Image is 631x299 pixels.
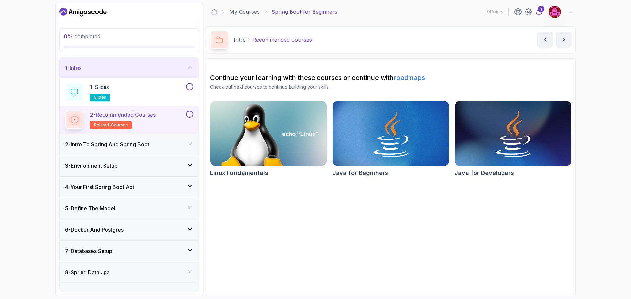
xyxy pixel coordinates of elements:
[549,6,561,18] img: user profile image
[65,247,112,255] h3: 7 - Databases Setup
[455,101,572,178] a: Java for Developers cardJava for Developers
[60,262,199,283] button: 8-Spring Data Jpa
[59,7,107,17] a: Dashboard
[65,268,110,276] h3: 8 - Spring Data Jpa
[332,168,388,178] h2: Java for Beginners
[65,111,193,129] button: 2-Recommended Coursesrelated-courses
[94,95,106,100] span: slides
[211,9,218,15] a: Dashboard
[90,83,109,91] p: 1 - Slides
[60,219,199,240] button: 6-Docker And Postgres
[60,155,199,176] button: 3-Environment Setup
[90,111,156,118] p: 2 - Recommended Courses
[548,5,573,18] button: user profile image
[60,241,199,262] button: 7-Databases Setup
[65,64,81,72] h3: 1 - Intro
[556,32,572,48] button: next content
[210,101,327,166] img: Linux Fundamentals card
[487,9,503,15] p: 0 Points
[210,168,268,178] h2: Linux Fundamentals
[210,73,572,82] h2: Continue your learning with these courses or continue with
[94,122,128,128] span: related-courses
[65,226,124,234] h3: 6 - Docker And Postgres
[60,134,199,155] button: 2-Intro To Spring And Spring Boot
[64,33,100,40] span: completed
[65,290,83,298] h3: 9 - Crud
[65,83,193,101] button: 1-Slidesslides
[60,198,199,219] button: 5-Define The Model
[252,36,312,44] p: Recommended Courses
[538,6,544,12] div: 1
[65,140,149,148] h3: 2 - Intro To Spring And Spring Boot
[60,57,199,78] button: 1-Intro
[65,183,134,191] h3: 4 - Your First Spring Boot Api
[229,8,260,16] a: My Courses
[394,74,425,82] a: roadmaps
[537,32,553,48] button: previous content
[60,177,199,198] button: 4-Your First Spring Boot Api
[210,84,572,90] p: Check out next courses to continue building your skills.
[64,33,73,40] span: 0 %
[234,36,246,44] p: Intro
[455,101,571,166] img: Java for Developers card
[455,168,514,178] h2: Java for Developers
[210,101,327,178] a: Linux Fundamentals cardLinux Fundamentals
[332,101,449,178] a: Java for Beginners cardJava for Beginners
[271,8,337,16] p: Spring Boot for Beginners
[333,101,449,166] img: Java for Beginners card
[535,8,543,16] a: 1
[65,204,115,212] h3: 5 - Define The Model
[65,162,118,170] h3: 3 - Environment Setup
